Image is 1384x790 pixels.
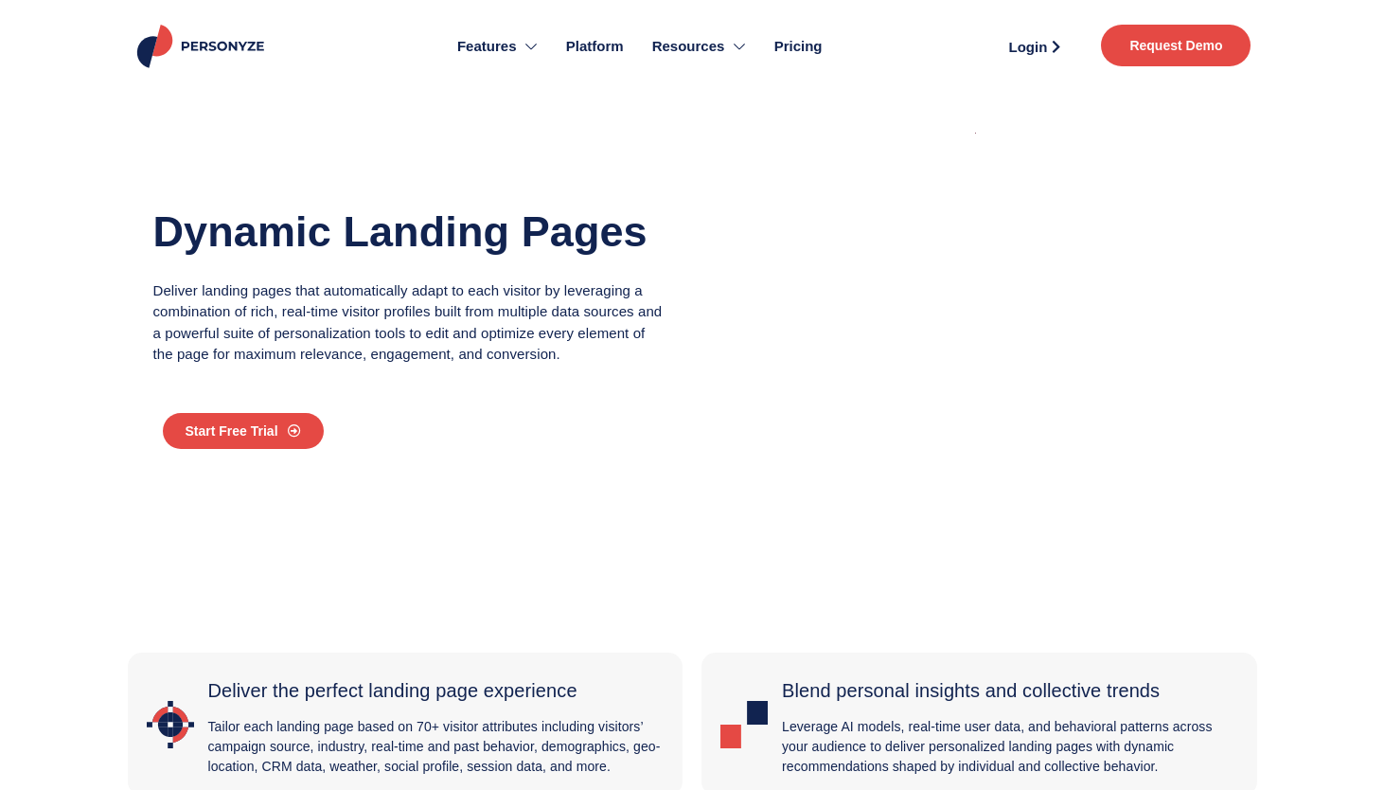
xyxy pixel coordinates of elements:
[1129,39,1222,52] span: Request Demo
[1009,40,1048,54] span: Login
[133,25,273,68] img: Personyze logo
[782,680,1160,701] span: Blend personal insights and collective trends
[782,717,1238,777] p: Leverage AI models, real-time user data, and behavioral patterns across your audience to deliver ...
[566,36,624,58] span: Platform
[443,9,552,83] a: Features
[208,680,577,701] span: Deliver the perfect landing page experience
[457,36,517,58] span: Features
[986,32,1082,61] a: Login
[208,717,665,777] p: Tailor each landing page based on 70+ visitor attributes including visitors’ campaign source, ind...
[186,424,278,438] span: Start Free Trial
[774,36,823,58] span: Pricing
[153,280,665,366] p: Deliver landing pages that automatically adapt to each visitor by leveraging a combination of ric...
[1101,25,1251,66] a: Request Demo
[163,413,324,449] a: Start Free Trial
[552,9,638,83] a: Platform
[153,202,665,261] h1: Dynamic Landing Pages
[652,36,725,58] span: Resources
[760,9,837,83] a: Pricing
[638,9,760,83] a: Resources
